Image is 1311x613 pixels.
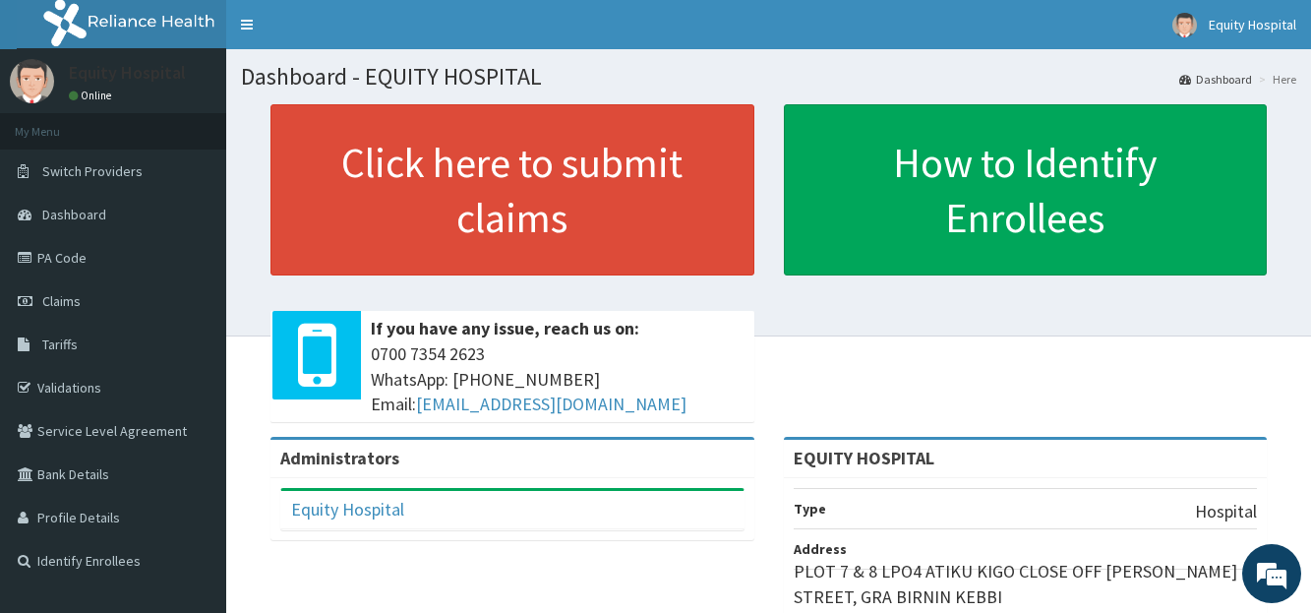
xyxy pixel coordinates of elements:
strong: EQUITY HOSPITAL [794,447,934,469]
li: Here [1254,71,1296,88]
span: Claims [42,292,81,310]
span: Switch Providers [42,162,143,180]
b: Type [794,500,826,518]
p: PLOT 7 & 8 LPO4 ATIKU KIGO CLOSE OFF [PERSON_NAME] STREET, GRA BIRNIN KEBBI [794,559,1258,609]
img: User Image [1172,13,1197,37]
span: 0700 7354 2623 WhatsApp: [PHONE_NUMBER] Email: [371,341,745,417]
a: How to Identify Enrollees [784,104,1268,276]
b: Address [794,540,847,558]
img: User Image [10,59,54,103]
b: If you have any issue, reach us on: [371,317,639,339]
a: Online [69,89,116,102]
span: Dashboard [42,206,106,223]
a: Dashboard [1179,71,1252,88]
span: Tariffs [42,336,78,353]
span: Equity Hospital [1209,16,1296,33]
h1: Dashboard - EQUITY HOSPITAL [241,64,1296,90]
a: Click here to submit claims [270,104,754,276]
p: Hospital [1195,499,1257,524]
a: Equity Hospital [291,498,404,521]
p: Equity Hospital [69,64,186,82]
a: [EMAIL_ADDRESS][DOMAIN_NAME] [416,393,686,415]
b: Administrators [280,447,399,469]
